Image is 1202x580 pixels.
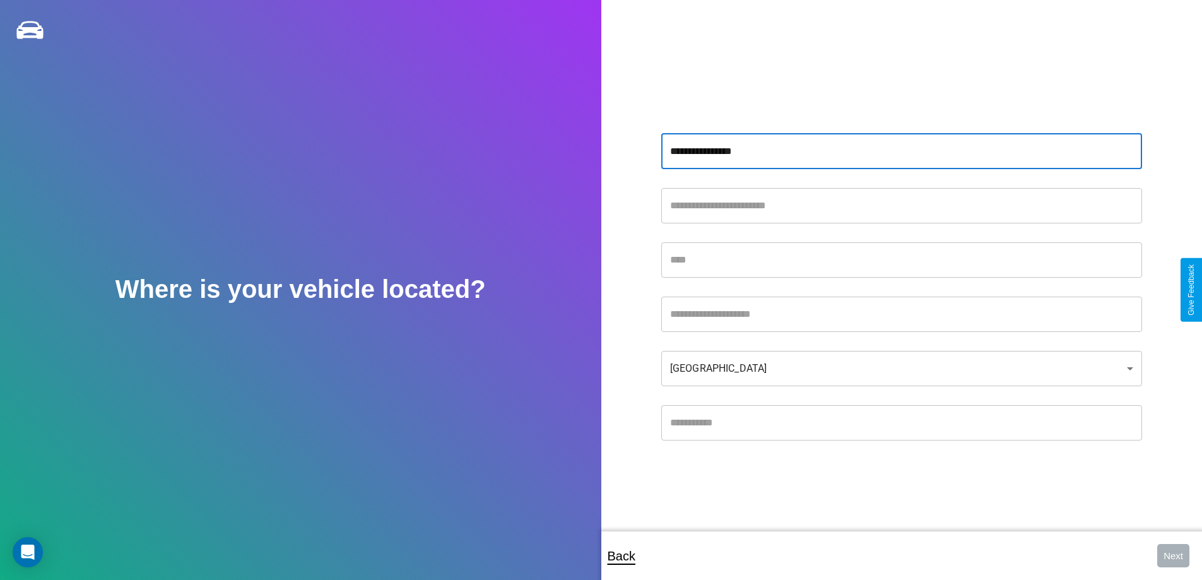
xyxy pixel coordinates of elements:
[13,537,43,567] div: Open Intercom Messenger
[608,545,635,567] p: Back
[1157,544,1189,567] button: Next
[1187,264,1196,316] div: Give Feedback
[661,351,1142,386] div: [GEOGRAPHIC_DATA]
[115,275,486,304] h2: Where is your vehicle located?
